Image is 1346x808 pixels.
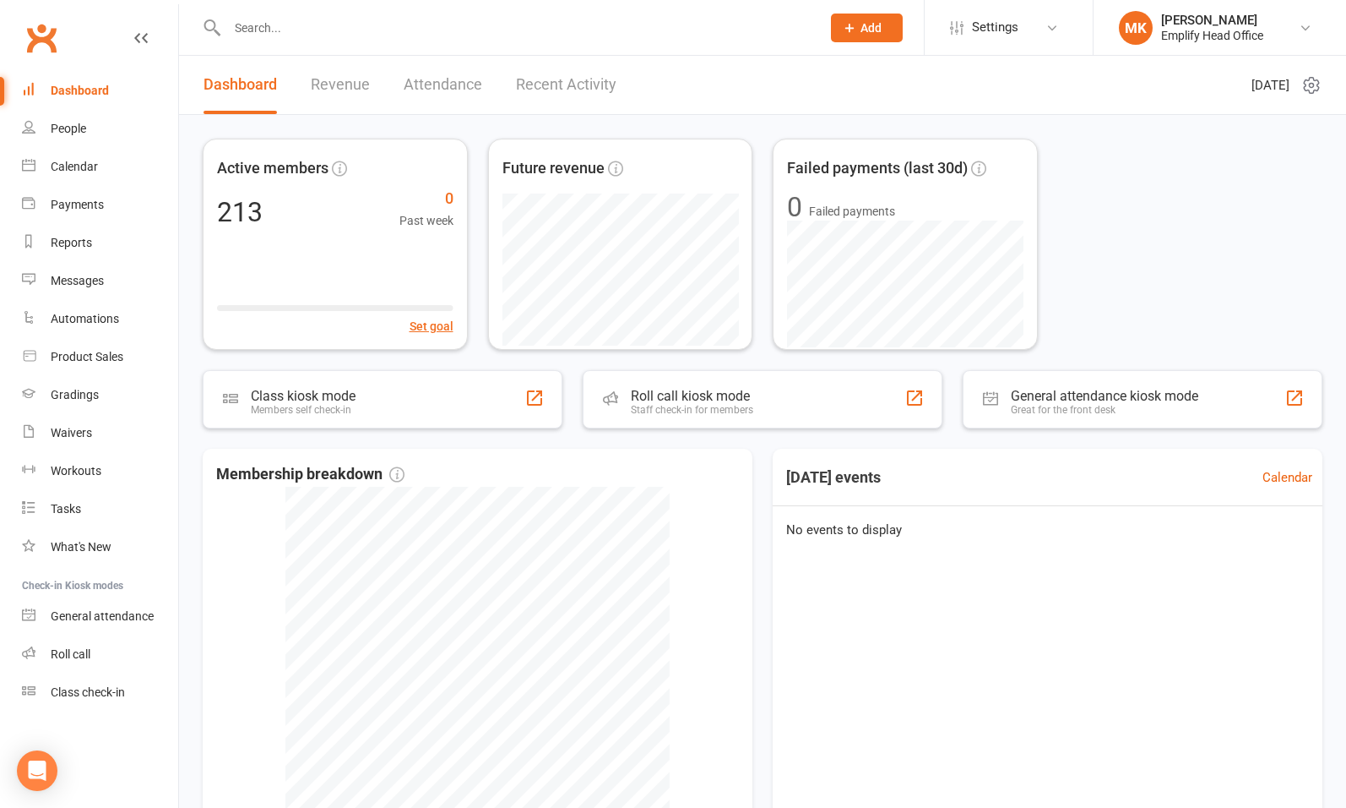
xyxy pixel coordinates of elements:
[1011,404,1198,416] div: Great for the front desk
[51,312,119,325] div: Automations
[399,187,453,211] span: 0
[216,462,404,487] span: Membership breakdown
[51,160,98,173] div: Calendar
[22,452,178,490] a: Workouts
[22,338,178,376] a: Product Sales
[22,376,178,414] a: Gradings
[51,502,81,516] div: Tasks
[51,122,86,135] div: People
[22,490,178,528] a: Tasks
[1161,28,1263,43] div: Emplify Head Office
[22,674,178,712] a: Class kiosk mode
[502,156,605,181] span: Future revenue
[787,194,802,221] div: 0
[217,199,263,226] div: 213
[809,202,895,221] span: Failed payments
[51,609,154,623] div: General attendance
[251,404,355,416] div: Members self check-in
[831,14,903,42] button: Add
[787,156,968,181] span: Failed payments (last 30d)
[51,84,109,97] div: Dashboard
[22,224,178,262] a: Reports
[20,17,62,59] a: Clubworx
[410,317,453,336] button: Set goal
[22,186,178,224] a: Payments
[51,540,111,554] div: What's New
[1011,388,1198,404] div: General attendance kiosk mode
[631,404,753,416] div: Staff check-in for members
[51,198,104,211] div: Payments
[1161,13,1263,28] div: [PERSON_NAME]
[22,262,178,300] a: Messages
[22,300,178,338] a: Automations
[51,685,125,699] div: Class check-in
[399,211,453,230] span: Past week
[516,56,616,114] a: Recent Activity
[22,528,178,566] a: What's New
[22,148,178,186] a: Calendar
[311,56,370,114] a: Revenue
[222,16,809,40] input: Search...
[217,156,328,181] span: Active members
[631,388,753,404] div: Roll call kiosk mode
[17,751,57,791] div: Open Intercom Messenger
[766,506,1329,554] div: No events to display
[51,426,92,439] div: Waivers
[404,56,482,114] a: Attendance
[51,274,104,287] div: Messages
[1262,467,1312,488] a: Calendar
[860,21,882,35] span: Add
[51,464,101,478] div: Workouts
[1119,11,1153,45] div: MK
[972,8,1018,46] span: Settings
[22,636,178,674] a: Roll call
[22,110,178,148] a: People
[773,462,894,493] h3: [DATE] events
[51,647,90,661] div: Roll call
[51,350,123,363] div: Product Sales
[51,236,92,249] div: Reports
[204,56,277,114] a: Dashboard
[22,598,178,636] a: General attendance kiosk mode
[1251,75,1289,96] span: [DATE]
[22,72,178,110] a: Dashboard
[22,414,178,452] a: Waivers
[251,388,355,404] div: Class kiosk mode
[51,388,99,401] div: Gradings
